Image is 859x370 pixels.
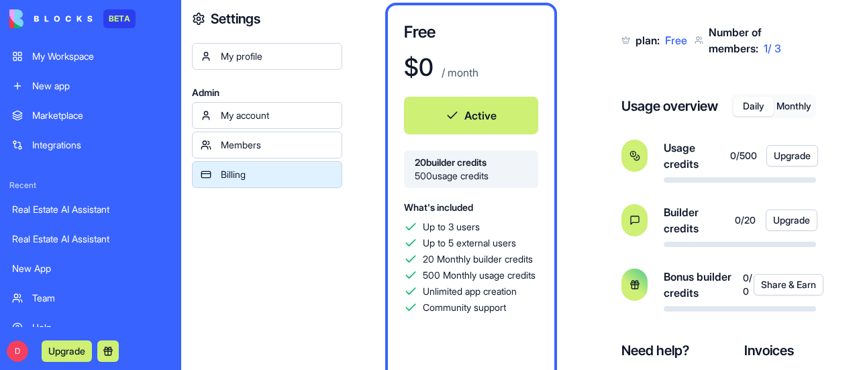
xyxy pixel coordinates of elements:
[221,109,334,122] div: My account
[4,255,177,282] a: New App
[735,214,755,227] span: 0 / 20
[423,285,517,298] span: Unlimited app creation
[12,232,169,246] div: Real Estate AI Assistant
[4,43,177,70] a: My Workspace
[423,269,536,282] span: 500 Monthly usage credits
[423,301,506,314] span: Community support
[774,97,814,116] button: Monthly
[42,344,92,357] a: Upgrade
[12,203,169,216] div: Real Estate AI Assistant
[4,132,177,158] a: Integrations
[221,50,334,63] div: My profile
[766,145,818,167] button: Upgrade
[221,168,334,181] div: Billing
[7,340,28,362] span: D
[730,149,756,163] span: 0 / 500
[621,97,718,115] h4: Usage overview
[764,42,781,55] span: 1 / 3
[621,341,701,360] h4: Need help?
[192,132,342,158] a: Members
[103,9,136,28] div: BETA
[192,161,342,188] a: Billing
[4,285,177,312] a: Team
[636,34,660,47] span: plan:
[766,210,817,231] button: Upgrade
[12,262,169,275] div: New App
[664,269,742,301] span: Bonus builder credits
[9,9,93,28] img: logo
[32,50,169,63] div: My Workspace
[32,138,169,152] div: Integrations
[32,291,169,305] div: Team
[32,79,169,93] div: New app
[423,252,533,266] span: 20 Monthly builder credits
[766,145,816,167] a: Upgrade
[709,26,762,55] span: Number of members:
[404,54,434,81] h1: $ 0
[192,86,342,99] span: Admin
[4,226,177,252] a: Real Estate AI Assistant
[211,9,260,28] h4: Settings
[415,169,527,183] span: 500 usage credits
[32,321,169,334] div: Help
[32,109,169,122] div: Marketplace
[664,204,735,236] span: Builder credits
[4,180,177,191] span: Recent
[734,97,774,116] button: Daily
[192,43,342,70] a: My profile
[439,64,478,81] p: / month
[423,236,516,250] span: Up to 5 external users
[404,21,538,43] h3: Free
[404,97,538,134] button: Active
[766,210,816,231] a: Upgrade
[192,102,342,129] a: My account
[4,314,177,341] a: Help
[665,34,687,47] span: Free
[415,156,527,169] span: 20 builder credits
[423,220,480,234] span: Up to 3 users
[754,274,823,295] button: Share & Earn
[4,73,177,99] a: New app
[9,9,136,28] a: BETA
[4,102,177,129] a: Marketplace
[404,201,473,213] span: What's included
[4,196,177,223] a: Real Estate AI Assistant
[42,340,92,362] button: Upgrade
[744,341,846,360] h4: Invoices
[664,140,730,172] span: Usage credits
[221,138,334,152] div: Members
